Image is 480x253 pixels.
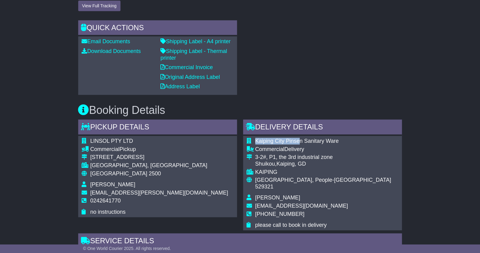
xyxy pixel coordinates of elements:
div: Delivery Details [243,120,402,136]
a: Original Address Label [161,74,220,80]
span: [PERSON_NAME] [255,195,300,201]
span: [PERSON_NAME] [90,181,135,188]
a: Shipping Label - Thermal printer [161,48,227,61]
div: KAIPING [255,169,398,176]
span: [EMAIL_ADDRESS][DOMAIN_NAME] [255,203,348,209]
a: Shipping Label - A4 printer [161,38,231,44]
a: Download Documents [82,48,141,54]
div: Delivery [255,146,398,153]
span: LINSOL PTY LTD [90,138,133,144]
span: [EMAIL_ADDRESS][PERSON_NAME][DOMAIN_NAME] [90,190,228,196]
div: Pickup Details [78,120,237,136]
div: Pickup [90,146,228,153]
span: [GEOGRAPHIC_DATA], People-[GEOGRAPHIC_DATA] [255,177,391,183]
a: Email Documents [82,38,130,44]
h3: Booking Details [78,104,402,116]
button: View Full Tracking [78,1,121,11]
span: 2500 [149,170,161,177]
span: [PHONE_NUMBER] [255,211,305,217]
div: Quick Actions [78,20,237,37]
span: no instructions [90,209,126,215]
div: [GEOGRAPHIC_DATA], [GEOGRAPHIC_DATA] [90,162,228,169]
a: Address Label [161,83,200,90]
span: © One World Courier 2025. All rights reserved. [83,246,171,251]
span: Kaiping City Pinsen Sanitary Ware [255,138,339,144]
span: [GEOGRAPHIC_DATA] [90,170,147,177]
span: 529321 [255,184,274,190]
a: Commercial Invoice [161,64,213,70]
span: Commercial [255,146,285,152]
div: Shuikou,Kaiping, GD [255,161,398,167]
div: Service Details [78,234,402,250]
div: 3-2#, P1, the 3rd industrial zone [255,154,398,161]
span: Commercial [90,146,120,152]
div: [STREET_ADDRESS] [90,154,228,161]
span: please call to book in delivery [255,222,327,228]
span: 0242641770 [90,198,121,204]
